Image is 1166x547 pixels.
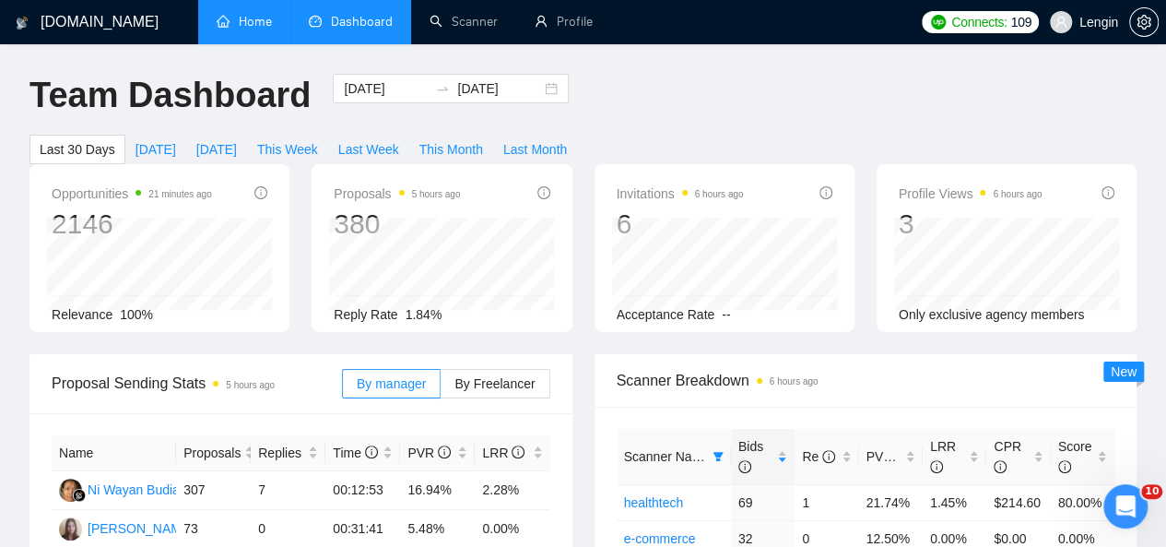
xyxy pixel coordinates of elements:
span: 1.84% [406,307,442,322]
span: Proposal Sending Stats [52,372,342,395]
span: Replies [258,443,304,463]
td: 80.00% [1051,484,1114,520]
span: info-circle [819,186,832,199]
th: Replies [251,435,325,471]
span: Proposals [183,443,241,463]
span: PVR [407,446,451,460]
span: LRR [482,446,524,460]
span: Last 30 Days [40,139,115,160]
a: setting [1129,15,1159,30]
span: filter [713,451,724,462]
span: -- [722,307,730,322]
img: NB [59,517,82,541]
span: Acceptance Rate [617,307,715,322]
span: Relevance [52,307,112,322]
td: 1 [795,484,858,520]
span: to [435,81,450,96]
button: This Month [409,135,493,164]
span: Scanner Breakdown [617,369,1115,392]
span: Proposals [334,183,460,205]
td: 307 [176,471,251,510]
span: info-circle [930,460,943,473]
span: filter [709,443,727,470]
span: Last Month [503,139,567,160]
span: Last Week [338,139,399,160]
div: 380 [334,207,460,242]
span: Invitations [617,183,744,205]
span: [DATE] [135,139,176,160]
time: 6 hours ago [695,189,744,199]
span: LRR [930,439,956,474]
input: Start date [344,78,428,99]
a: NWNi Wayan Budiarti [59,482,191,496]
span: info-circle [512,446,524,458]
span: CPR [994,439,1021,474]
div: [PERSON_NAME] [88,518,194,539]
span: info-circle [896,450,909,463]
td: 16.94% [400,471,475,510]
span: info-circle [994,460,1007,473]
img: NW [59,479,82,502]
span: By Freelancer [454,376,535,391]
a: NB[PERSON_NAME] [59,520,194,535]
span: [DATE] [196,139,237,160]
span: info-circle [254,186,267,199]
span: Profile Views [899,183,1042,205]
span: Dashboard [331,14,393,30]
span: 10 [1141,484,1162,499]
span: swap-right [435,81,450,96]
span: info-circle [738,460,751,473]
span: Time [333,446,377,460]
span: info-circle [365,446,378,458]
a: healthtech [624,495,684,510]
img: gigradar-bm.png [73,489,86,502]
td: 69 [731,484,795,520]
a: homeHome [217,14,272,30]
td: 00:12:53 [325,471,400,510]
div: 3 [899,207,1042,242]
span: info-circle [1058,460,1071,473]
span: info-circle [1101,186,1114,199]
span: dashboard [309,15,322,28]
td: $214.60 [986,484,1050,520]
button: [DATE] [125,135,186,164]
button: [DATE] [186,135,247,164]
h1: Team Dashboard [29,74,311,117]
button: This Week [247,135,328,164]
span: This Week [257,139,318,160]
span: PVR [866,449,910,464]
span: user [1054,16,1067,29]
span: Connects: [951,12,1007,32]
button: Last Month [493,135,577,164]
th: Proposals [176,435,251,471]
div: 6 [617,207,744,242]
span: Bids [738,439,763,474]
span: 100% [120,307,153,322]
span: info-circle [537,186,550,199]
iframe: Intercom live chat [1103,484,1148,529]
time: 6 hours ago [770,376,819,386]
span: Scanner Name [624,449,710,464]
a: e-commerce [624,531,696,546]
time: 21 minutes ago [148,189,211,199]
button: setting [1129,7,1159,37]
td: 2.28% [475,471,549,510]
td: 7 [251,471,325,510]
span: Reply Rate [334,307,397,322]
img: logo [16,8,29,38]
time: 5 hours ago [226,380,275,390]
img: upwork-logo.png [931,15,946,30]
span: setting [1130,15,1158,30]
span: This Month [419,139,483,160]
span: info-circle [822,450,835,463]
td: 1.45% [923,484,986,520]
span: 109 [1010,12,1031,32]
span: Re [802,449,835,464]
td: 21.74% [859,484,923,520]
button: Last 30 Days [29,135,125,164]
span: Only exclusive agency members [899,307,1085,322]
span: By manager [357,376,426,391]
button: Last Week [328,135,409,164]
th: Name [52,435,176,471]
time: 6 hours ago [993,189,1042,199]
